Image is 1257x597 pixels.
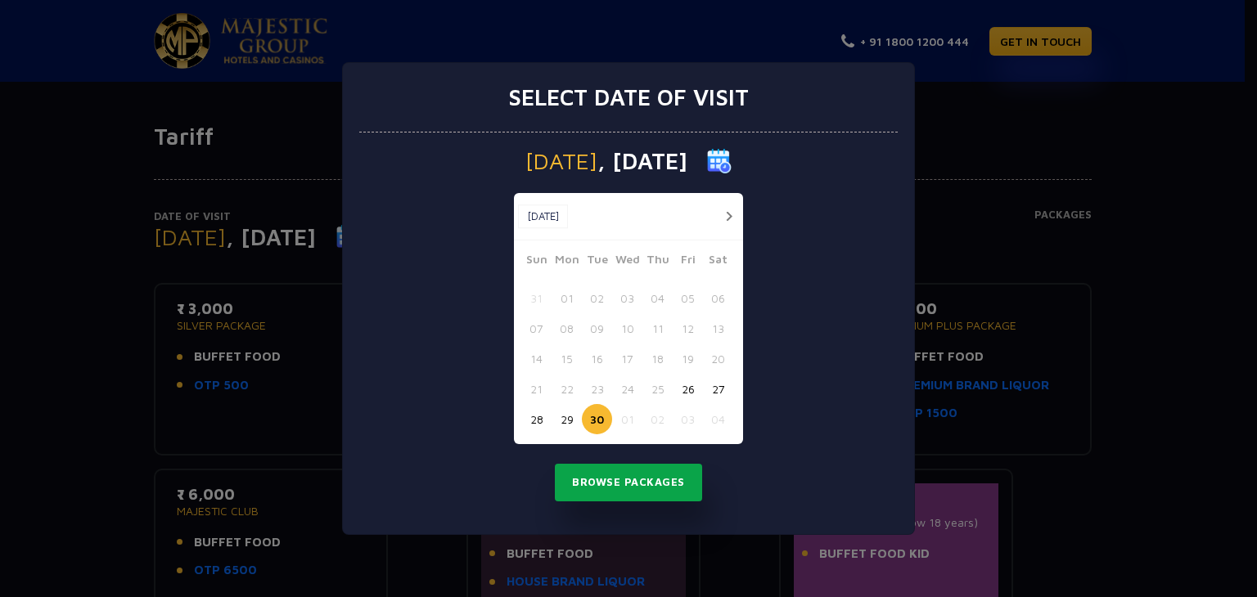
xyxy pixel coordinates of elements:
[521,343,552,374] button: 14
[552,343,582,374] button: 15
[552,374,582,404] button: 22
[612,283,642,313] button: 03
[642,404,673,434] button: 02
[518,204,568,229] button: [DATE]
[673,250,703,273] span: Fri
[521,404,552,434] button: 28
[642,374,673,404] button: 25
[673,283,703,313] button: 05
[673,313,703,343] button: 12
[521,313,552,343] button: 07
[612,343,642,374] button: 17
[673,374,703,404] button: 26
[612,250,642,273] span: Wed
[552,404,582,434] button: 29
[673,404,703,434] button: 03
[703,374,733,404] button: 27
[703,343,733,374] button: 20
[582,374,612,404] button: 23
[552,250,582,273] span: Mon
[582,313,612,343] button: 09
[582,404,612,434] button: 30
[703,250,733,273] span: Sat
[582,250,612,273] span: Tue
[582,283,612,313] button: 02
[597,150,687,173] span: , [DATE]
[642,343,673,374] button: 18
[525,150,597,173] span: [DATE]
[612,374,642,404] button: 24
[703,283,733,313] button: 06
[521,283,552,313] button: 31
[521,250,552,273] span: Sun
[552,313,582,343] button: 08
[555,464,702,501] button: Browse Packages
[703,404,733,434] button: 04
[582,343,612,374] button: 16
[642,250,673,273] span: Thu
[508,83,749,111] h3: Select date of visit
[673,343,703,374] button: 19
[707,149,732,173] img: calender icon
[521,374,552,404] button: 21
[612,404,642,434] button: 01
[642,283,673,313] button: 04
[642,313,673,343] button: 11
[612,313,642,343] button: 10
[552,283,582,313] button: 01
[703,313,733,343] button: 13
